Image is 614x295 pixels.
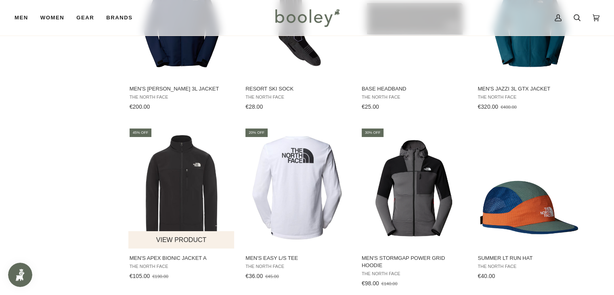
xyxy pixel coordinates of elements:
span: The North Face [245,95,350,100]
span: Men's Apex Bionic Jacket A [130,255,234,262]
span: The North Face [130,264,234,269]
a: Summer LT Run Hat [476,127,583,282]
span: €28.00 [245,103,263,110]
img: The North Face Men's Stormgap Power Grid Hoodie Smoked Pearl / TNF Black - Booley Galway [360,134,467,241]
span: Men's Stormgap Power Grid Hoodie [362,255,466,269]
span: €190.00 [152,274,168,279]
span: Resort Ski Sock [245,85,350,93]
span: The North Face [130,95,234,100]
span: Base Headband [362,85,466,93]
img: The North Face Men's Easy L/S Tee TNF White - Booley Galway [244,134,351,241]
span: €25.00 [362,103,379,110]
span: Gear [76,14,94,22]
span: €200.00 [130,103,150,110]
span: The North Face [362,95,466,100]
span: €140.00 [381,281,398,286]
span: The North Face [362,271,466,276]
div: 30% off [362,129,384,137]
img: Booley [272,6,342,29]
button: View product [128,231,235,249]
a: Men's Easy L/S Tee [244,127,351,282]
span: €36.00 [245,273,263,279]
span: €320.00 [478,103,498,110]
span: Women [40,14,64,22]
iframe: Button to open loyalty program pop-up [8,263,32,287]
span: Summer LT Run Hat [478,255,582,262]
span: The North Face [478,95,582,100]
span: Men [15,14,28,22]
a: Men's Stormgap Power Grid Hoodie [360,127,467,290]
span: €98.00 [362,280,379,287]
span: Brands [106,14,132,22]
span: Men's Jazzi 3L GTX Jacket [478,85,582,93]
div: 45% off [130,129,152,137]
img: The North Face Summer LT Run Hat Duck Green / Iron Bronze / Estate Blue - Booley Galway [476,134,583,241]
span: €45.00 [265,274,279,279]
a: Men's Apex Bionic Jacket A [128,127,235,282]
span: €105.00 [130,273,150,279]
span: The North Face [478,264,582,269]
span: Men's Easy L/S Tee [245,255,350,262]
span: €40.00 [478,273,495,279]
span: The North Face [245,264,350,269]
img: The North Face Men's Apex Bionic Jacket TNF Black / TNF White - Booley Galway [128,134,235,241]
span: Men's [PERSON_NAME] 3L Jacket [130,85,234,93]
span: €400.00 [501,105,517,110]
div: 20% off [245,129,268,137]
